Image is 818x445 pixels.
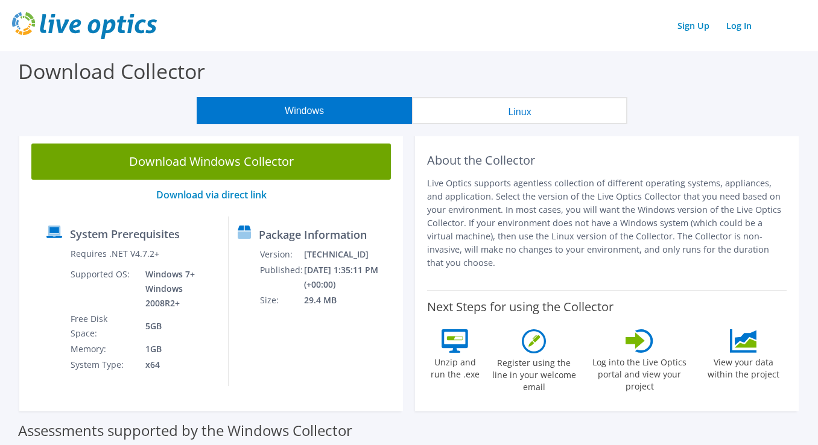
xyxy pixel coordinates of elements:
[136,341,219,357] td: 1GB
[18,57,205,85] label: Download Collector
[700,353,787,380] label: View your data within the project
[70,228,180,240] label: System Prerequisites
[18,424,352,437] label: Assessments supported by the Windows Collector
[70,341,136,357] td: Memory:
[197,97,412,124] button: Windows
[303,262,398,292] td: [DATE] 1:35:11 PM (+00:00)
[136,357,219,373] td: x64
[427,353,483,380] label: Unzip and run the .exe
[31,144,391,180] a: Download Windows Collector
[259,229,367,241] label: Package Information
[585,353,694,393] label: Log into the Live Optics portal and view your project
[156,188,267,201] a: Download via direct link
[489,353,579,393] label: Register using the line in your welcome email
[136,311,219,341] td: 5GB
[259,292,303,308] td: Size:
[720,17,758,34] a: Log In
[303,292,398,308] td: 29.4 MB
[259,262,303,292] td: Published:
[303,247,398,262] td: [TECHNICAL_ID]
[427,177,787,270] p: Live Optics supports agentless collection of different operating systems, appliances, and applica...
[12,12,157,39] img: live_optics_svg.svg
[259,247,303,262] td: Version:
[412,97,627,124] button: Linux
[427,300,613,314] label: Next Steps for using the Collector
[136,267,219,311] td: Windows 7+ Windows 2008R2+
[70,311,136,341] td: Free Disk Space:
[427,153,787,168] h2: About the Collector
[671,17,715,34] a: Sign Up
[70,357,136,373] td: System Type:
[70,267,136,311] td: Supported OS:
[71,248,159,260] label: Requires .NET V4.7.2+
